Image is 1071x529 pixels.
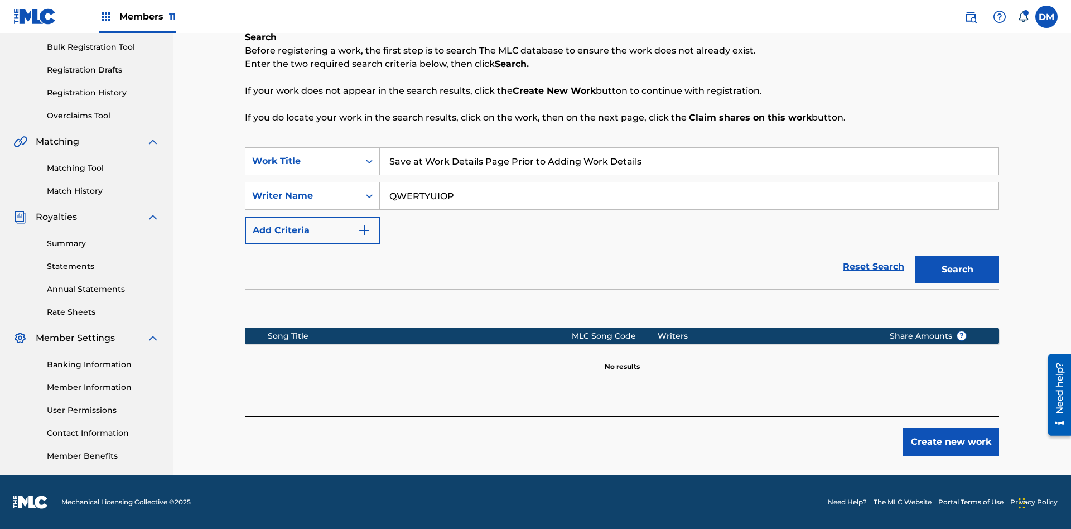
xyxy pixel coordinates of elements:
span: Matching [36,135,79,148]
img: search [964,10,977,23]
a: Privacy Policy [1010,497,1058,507]
a: Annual Statements [47,283,160,295]
p: If you do locate your work in the search results, click on the work, then on the next page, click... [245,111,999,124]
div: Work Title [252,155,353,168]
p: Before registering a work, the first step is to search The MLC database to ensure the work does n... [245,44,999,57]
a: Member Benefits [47,450,160,462]
div: User Menu [1035,6,1058,28]
p: Enter the two required search criteria below, then click [245,57,999,71]
strong: Create New Work [513,85,596,96]
img: logo [13,496,48,509]
iframe: Resource Center [1040,350,1071,441]
a: Member Information [47,382,160,393]
span: 11 [169,11,176,22]
div: MLC Song Code [572,330,658,342]
strong: Search. [495,59,529,69]
div: Notifications [1017,11,1029,22]
span: Share Amounts [890,330,967,342]
img: 9d2ae6d4665cec9f34b9.svg [358,224,371,237]
a: Public Search [959,6,982,28]
a: Overclaims Tool [47,110,160,122]
p: If your work does not appear in the search results, click the button to continue with registration. [245,84,999,98]
a: Registration History [47,87,160,99]
span: Mechanical Licensing Collective © 2025 [61,497,191,507]
span: Members [119,10,176,23]
button: Create new work [903,428,999,456]
div: Help [988,6,1011,28]
a: Bulk Registration Tool [47,41,160,53]
img: expand [146,135,160,148]
a: Banking Information [47,359,160,371]
a: The MLC Website [874,497,932,507]
button: Search [915,256,999,283]
a: Portal Terms of Use [938,497,1004,507]
form: Search Form [245,147,999,289]
strong: Claim shares on this work [689,112,812,123]
div: Writer Name [252,189,353,203]
div: Song Title [268,330,572,342]
a: Rate Sheets [47,306,160,318]
b: Search [245,32,277,42]
img: Top Rightsholders [99,10,113,23]
a: Statements [47,261,160,272]
span: Member Settings [36,331,115,345]
a: Registration Drafts [47,64,160,76]
img: Member Settings [13,331,27,345]
a: Need Help? [828,497,867,507]
img: expand [146,331,160,345]
img: expand [146,210,160,224]
img: Royalties [13,210,27,224]
a: Reset Search [837,254,910,279]
div: Writers [658,330,872,342]
a: Summary [47,238,160,249]
div: Drag [1019,487,1025,520]
a: Contact Information [47,427,160,439]
button: Add Criteria [245,217,380,244]
a: User Permissions [47,405,160,416]
span: ? [957,331,966,340]
iframe: Chat Widget [1015,475,1071,529]
img: help [993,10,1006,23]
a: Match History [47,185,160,197]
p: No results [605,348,640,372]
img: Matching [13,135,27,148]
a: Matching Tool [47,162,160,174]
span: Royalties [36,210,77,224]
img: MLC Logo [13,8,56,25]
